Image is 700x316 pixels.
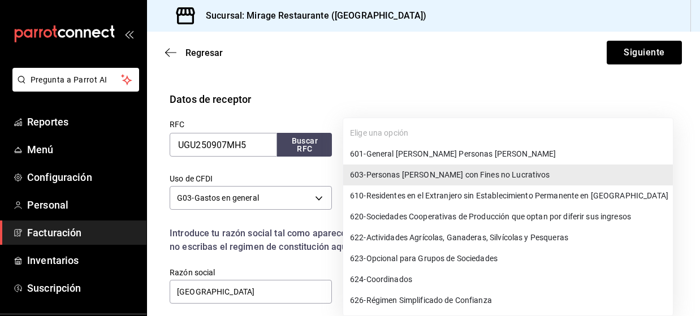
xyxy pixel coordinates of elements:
[350,148,556,160] span: 601 - General [PERSON_NAME] Personas [PERSON_NAME]
[350,232,568,244] span: 622 - Actividades Agrícolas, Ganaderas, Silvícolas y Pesqueras
[350,253,498,265] span: 623 - Opcional para Grupos de Sociedades
[350,295,492,306] span: 626 - Régimen Simplificado de Confianza
[350,211,631,223] span: 620 - Sociedades Cooperativas de Producción que optan por diferir sus ingresos
[350,274,412,285] span: 624 - Coordinados
[350,169,550,181] span: 603 - Personas [PERSON_NAME] con Fines no Lucrativos
[350,190,668,202] span: 610 - Residentes en el Extranjero sin Establecimiento Permanente en [GEOGRAPHIC_DATA]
